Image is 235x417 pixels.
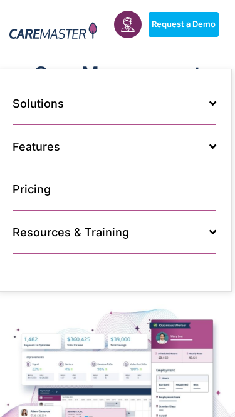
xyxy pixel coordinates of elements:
div: Menu Toggle [211,43,226,57]
a: Solutions [13,82,216,125]
a: Resources & Training [13,211,216,254]
a: Features [13,125,216,168]
img: CareMaster Logo [9,22,97,41]
a: Pricing [13,168,216,211]
a: Request a Demo [149,12,219,37]
span: Request a Demo [152,19,216,29]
